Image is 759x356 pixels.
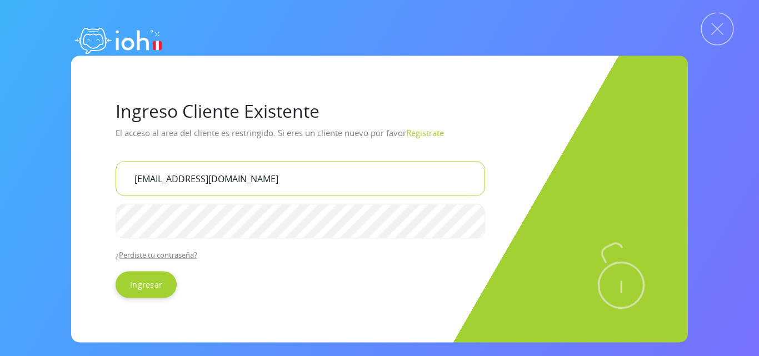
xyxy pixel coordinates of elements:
[701,12,734,46] img: Cerrar
[116,123,643,152] p: El acceso al area del cliente es restringido. Si eres un cliente nuevo por favor
[116,271,177,298] input: Ingresar
[116,161,485,195] input: Tu correo
[116,100,643,121] h1: Ingreso Cliente Existente
[116,249,197,259] a: ¿Perdiste tu contraseña?
[406,127,444,138] a: Registrate
[71,17,166,61] img: logo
